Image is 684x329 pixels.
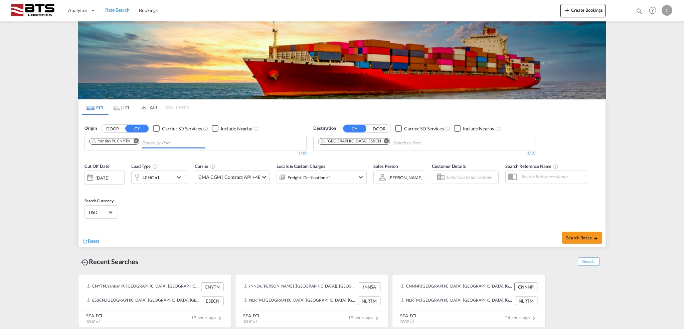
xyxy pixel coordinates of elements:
div: Help [647,5,662,17]
md-icon: icon-chevron-right [373,314,381,322]
div: Carrier SD Services [162,125,202,132]
div: ESBCN [202,297,223,305]
span: CMA CGM | Contract API +48 [198,174,260,181]
span: Sales Person [373,163,398,169]
button: CY [125,125,149,132]
button: CY [343,125,366,132]
md-select: Sales Person: Chris De Haas [388,173,423,182]
md-icon: icon-magnify [636,7,643,15]
div: Yantian Pt, CNYTN [92,138,130,144]
div: NLRTM [515,297,537,305]
md-checkbox: Checkbox No Ink [395,125,444,132]
div: CNNNP [514,283,537,291]
div: [PERSON_NAME] [388,175,422,180]
button: DOOR [101,125,124,132]
recent-search-card: CNNNP, [GEOGRAPHIC_DATA], [GEOGRAPHIC_DATA], [GEOGRAPHIC_DATA] & [GEOGRAPHIC_DATA], [GEOGRAPHIC_D... [392,274,546,327]
md-icon: Unchecked: Search for CY (Container Yard) services for all selected carriers.Checked : Search for... [203,126,208,131]
div: Press delete to remove this chip. [92,138,132,144]
div: SEA-FCL [400,313,417,319]
span: Carrier [195,163,215,169]
md-icon: icon-chevron-down [175,173,186,181]
span: Load Type [131,163,158,169]
span: 19 hours ago [348,315,381,320]
span: 20GP x 1 [400,319,414,324]
div: NLRTM, Rotterdam, Netherlands, Western Europe, Europe [400,297,513,305]
button: icon-plus 400-fgCreate Bookings [560,4,606,17]
div: C [662,5,672,16]
span: Cut Off Date [84,163,110,169]
md-chips-wrap: Chips container. Use arrow keys to select chips. [317,136,459,148]
input: Chips input. [142,138,205,148]
span: Help [647,5,658,16]
md-checkbox: Checkbox No Ink [153,125,202,132]
div: Press delete to remove this chip. [320,138,382,144]
div: NLRTM [358,297,380,305]
span: Analytics [68,7,87,14]
div: Recent Searches [78,254,141,269]
md-icon: icon-plus 400-fg [563,6,571,14]
div: Freight Destination Factory Stuffing [288,173,331,182]
recent-search-card: CNYTN, Yantian Pt, [GEOGRAPHIC_DATA], [GEOGRAPHIC_DATA] & [GEOGRAPHIC_DATA], [GEOGRAPHIC_DATA] CN... [78,274,232,327]
div: INNSA, Jawaharlal Nehru (Nhava Sheva), India, Indian Subcontinent, Asia Pacific [243,283,357,291]
div: OriginDOOR CY Checkbox No InkUnchecked: Search for CY (Container Yard) services for all selected ... [78,115,606,247]
md-icon: icon-refresh [82,238,88,244]
md-icon: Unchecked: Search for CY (Container Yard) services for all selected carriers.Checked : Search for... [445,126,451,131]
span: USD [89,209,108,215]
md-icon: icon-information-outline [152,164,158,169]
recent-search-card: INNSA, [PERSON_NAME] ([GEOGRAPHIC_DATA]), [GEOGRAPHIC_DATA], [GEOGRAPHIC_DATA], [GEOGRAPHIC_DATA]... [235,274,389,327]
div: 1/10 [313,150,535,156]
button: Search Ratesicon-arrow-right [562,232,602,244]
div: icon-refreshReset [82,238,99,245]
span: 19 hours ago [191,315,224,320]
img: LCL+%26+FCL+BACKGROUND.png [78,21,606,99]
span: Customer Details [432,163,466,169]
md-tab-item: LCL [109,100,135,115]
div: Include Nearby [463,125,494,132]
md-icon: The selected Trucker/Carrierwill be displayed in the rate results If the rates are from another f... [210,164,215,169]
div: [DATE] [96,175,109,181]
div: 1/10 [84,150,307,156]
input: Enter Customer Details [446,172,496,182]
img: cdcc71d0be7811ed9adfbf939d2aa0e8.png [10,3,55,18]
div: SEA-FCL [86,313,103,319]
md-select: Select Currency: $ USDUnited States Dollar [88,207,114,217]
span: 40HC x 1 [86,319,101,324]
div: Freight Destination Factory Stuffingicon-chevron-down [277,171,367,184]
md-icon: icon-airplane [140,104,148,109]
md-icon: icon-chevron-right [216,314,224,322]
div: 40HC x1icon-chevron-down [131,171,188,184]
span: 24 hours ago [505,315,538,320]
md-icon: icon-arrow-right [593,236,598,241]
span: Origin [84,125,97,132]
div: [DATE] [84,171,125,185]
span: 40HC x 1 [243,319,258,324]
span: Search Currency [84,198,114,203]
md-tab-item: FCL [82,100,109,115]
span: Rate Search [105,7,130,13]
md-icon: icon-chevron-down [357,173,365,181]
md-chips-wrap: Chips container. Use arrow keys to select chips. [88,136,208,148]
div: Include Nearby [221,125,252,132]
md-icon: icon-backup-restore [81,258,89,266]
input: Chips input. [393,138,456,148]
md-checkbox: Checkbox No Ink [212,125,252,132]
span: Bookings [139,7,158,13]
input: Search Reference Name [518,172,587,182]
button: Remove [380,138,390,145]
md-icon: Your search will be saved by the below given name [553,164,558,169]
span: Destination [313,125,336,132]
md-icon: Unchecked: Ignores neighbouring ports when fetching rates.Checked : Includes neighbouring ports w... [496,126,502,131]
div: CNYTN [201,283,223,291]
span: Locals & Custom Charges [277,163,325,169]
span: Show All [578,257,600,266]
div: ESBCN, Barcelona, Spain, Southern Europe, Europe [87,297,200,305]
div: 40HC x1 [142,173,160,182]
div: SEA-FCL [243,313,260,319]
button: DOOR [367,125,391,132]
md-datepicker: Select [84,184,90,193]
span: Search Rates [566,235,598,240]
div: NLRTM, Rotterdam, Netherlands, Western Europe, Europe [243,297,356,305]
md-checkbox: Checkbox No Ink [454,125,494,132]
md-icon: icon-chevron-right [530,314,538,322]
